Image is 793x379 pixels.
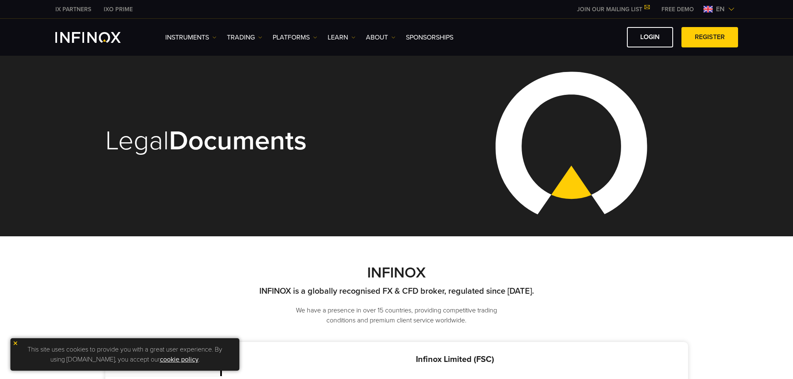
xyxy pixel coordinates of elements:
[655,5,700,14] a: INFINOX MENU
[406,32,453,42] a: SPONSORSHIPS
[165,32,216,42] a: Instruments
[282,305,511,325] p: We have a presence in over 15 countries, providing competitive trading conditions and premium cli...
[681,27,738,47] a: REGISTER
[366,32,395,42] a: ABOUT
[571,6,655,13] a: JOIN OUR MAILING LIST
[367,264,426,282] strong: INFINOX
[713,4,728,14] span: en
[273,32,317,42] a: PLATFORMS
[627,27,673,47] a: LOGIN
[259,286,534,296] strong: INFINOX is a globally recognised FX & CFD broker, regulated since [DATE].
[160,355,199,364] a: cookie policy
[55,32,140,43] a: INFINOX Logo
[12,340,18,346] img: yellow close icon
[97,5,139,14] a: INFINOX
[222,354,688,364] p: Infinox Limited (FSC)
[227,32,262,42] a: TRADING
[169,124,307,157] strong: Documents
[15,342,235,367] p: This site uses cookies to provide you with a great user experience. By using [DOMAIN_NAME], you a...
[328,32,355,42] a: Learn
[105,127,385,155] h1: Legal
[49,5,97,14] a: INFINOX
